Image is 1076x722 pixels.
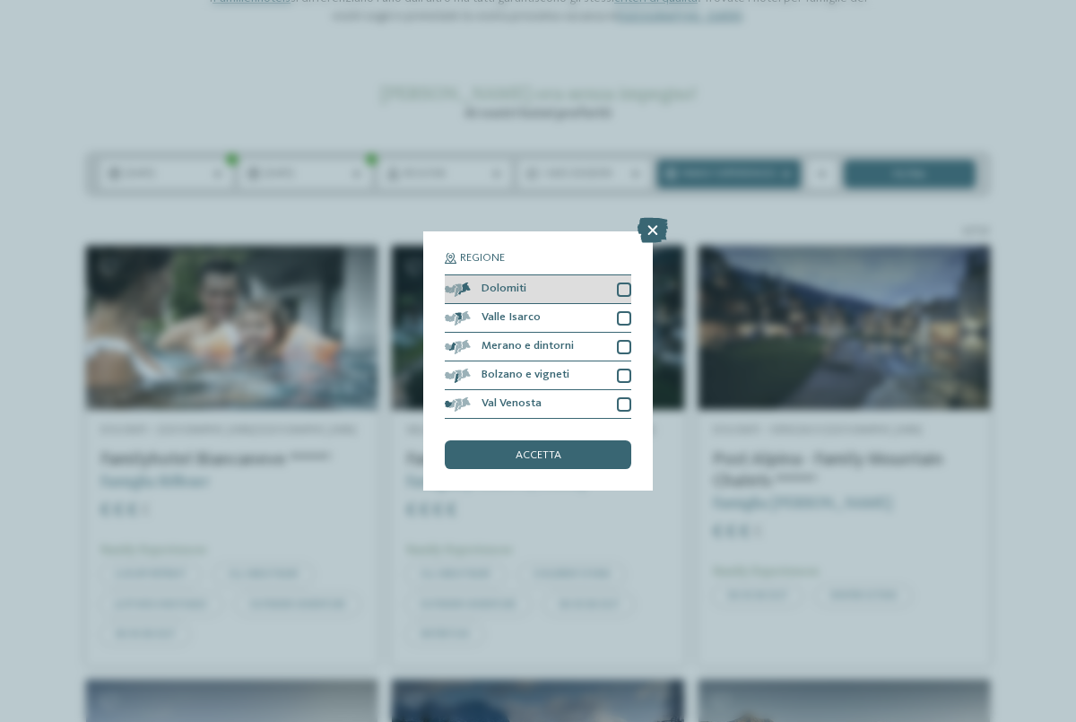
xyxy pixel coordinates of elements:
[460,253,505,265] span: Regione
[482,370,569,381] span: Bolzano e vigneti
[482,341,574,352] span: Merano e dintorni
[482,283,526,295] span: Dolomiti
[482,398,542,410] span: Val Venosta
[482,312,541,324] span: Valle Isarco
[516,450,561,462] span: accetta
